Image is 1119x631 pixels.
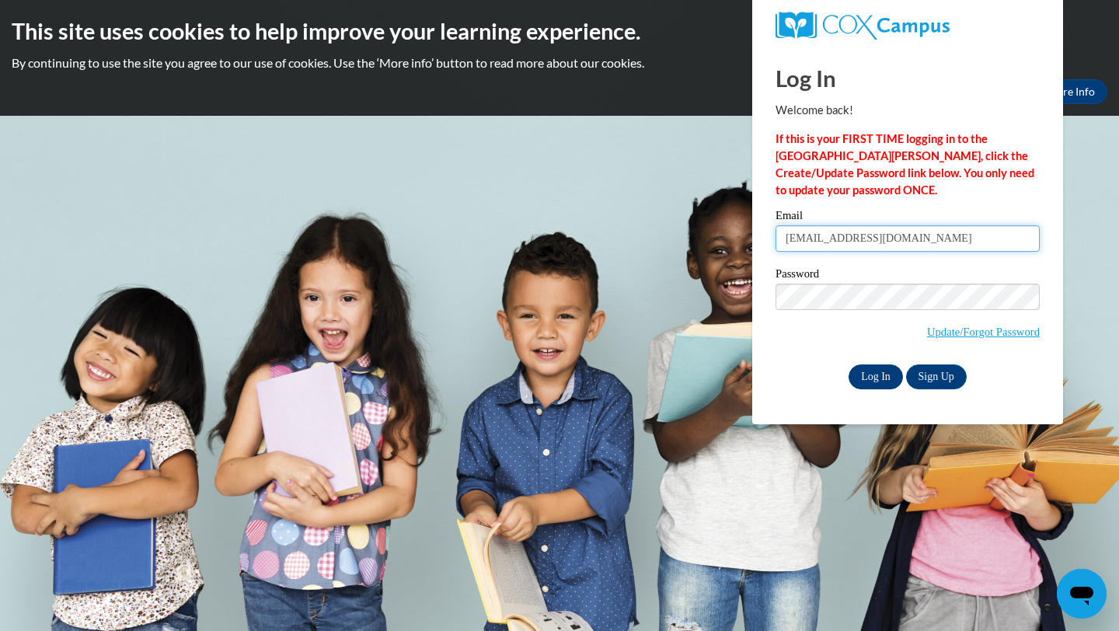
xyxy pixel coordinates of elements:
p: Welcome back! [776,102,1040,119]
input: Log In [849,364,903,389]
a: Sign Up [906,364,967,389]
p: By continuing to use the site you agree to our use of cookies. Use the ‘More info’ button to read... [12,54,1107,71]
h1: Log In [776,62,1040,94]
label: Email [776,210,1040,225]
label: Password [776,268,1040,284]
a: More Info [1034,79,1107,104]
iframe: Button to launch messaging window [1057,569,1107,619]
a: COX Campus [776,12,1040,40]
img: COX Campus [776,12,950,40]
h2: This site uses cookies to help improve your learning experience. [12,16,1107,47]
strong: If this is your FIRST TIME logging in to the [GEOGRAPHIC_DATA][PERSON_NAME], click the Create/Upd... [776,132,1034,197]
a: Update/Forgot Password [927,326,1040,338]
